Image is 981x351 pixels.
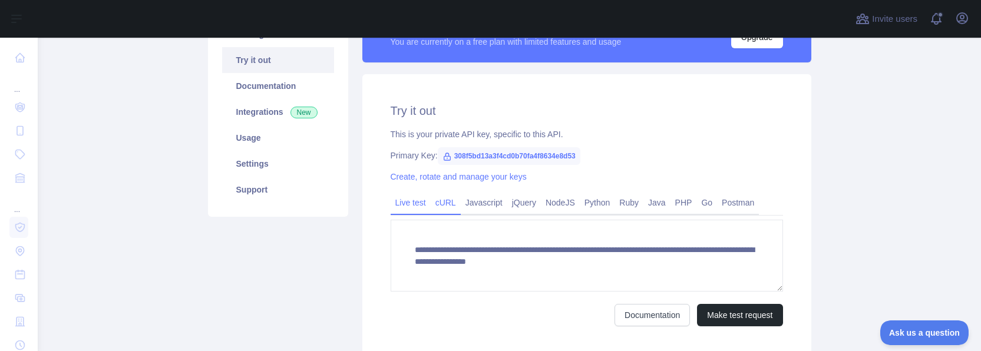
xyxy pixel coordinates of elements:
[697,304,782,326] button: Make test request
[541,193,580,212] a: NodeJS
[696,193,717,212] a: Go
[391,102,783,119] h2: Try it out
[853,9,920,28] button: Invite users
[222,47,334,73] a: Try it out
[717,193,759,212] a: Postman
[290,107,318,118] span: New
[438,147,580,165] span: 308f5bd13a3f4cd0b70fa4f8634e8d53
[580,193,615,212] a: Python
[872,12,917,26] span: Invite users
[222,177,334,203] a: Support
[222,99,334,125] a: Integrations New
[507,193,541,212] a: jQuery
[391,150,783,161] div: Primary Key:
[643,193,670,212] a: Java
[391,172,527,181] a: Create, rotate and manage your keys
[222,73,334,99] a: Documentation
[880,320,969,345] iframe: Toggle Customer Support
[391,128,783,140] div: This is your private API key, specific to this API.
[615,193,643,212] a: Ruby
[222,125,334,151] a: Usage
[222,151,334,177] a: Settings
[9,191,28,214] div: ...
[431,193,461,212] a: cURL
[391,36,622,48] div: You are currently on a free plan with limited features and usage
[615,304,690,326] a: Documentation
[391,193,431,212] a: Live test
[670,193,697,212] a: PHP
[9,71,28,94] div: ...
[461,193,507,212] a: Javascript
